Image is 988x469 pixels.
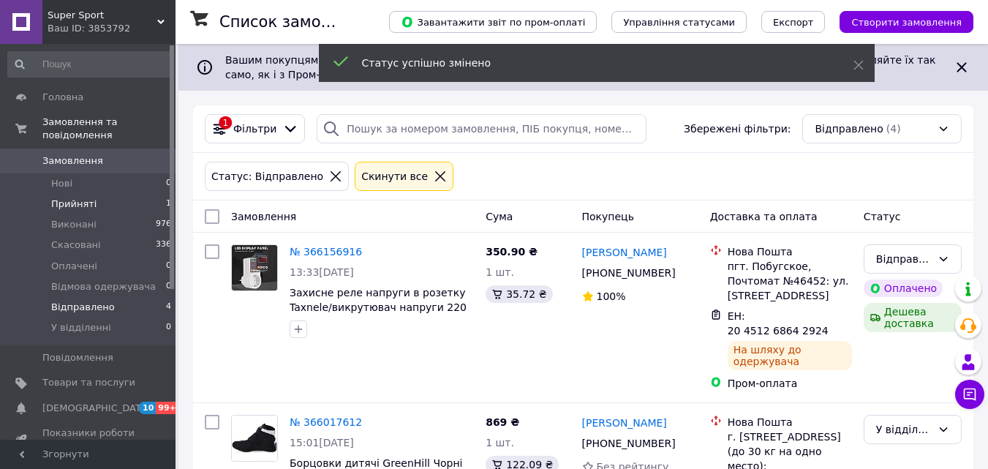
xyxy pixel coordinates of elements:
[389,11,597,33] button: Завантажити звіт по пром-оплаті
[232,416,277,461] img: Фото товару
[851,17,962,28] span: Створити замовлення
[51,218,97,231] span: Виконані
[579,433,679,454] div: [PHONE_NUMBER]
[290,437,354,449] span: 15:01[DATE]
[876,421,932,438] div: У відділенні
[51,260,97,273] span: Оплачені
[219,13,368,31] h1: Список замовлень
[728,376,852,391] div: Пром-оплата
[231,415,278,462] a: Фото товару
[166,260,171,273] span: 0
[486,437,514,449] span: 1 шт.
[486,211,513,222] span: Cума
[166,198,171,211] span: 1
[231,244,278,291] a: Фото товару
[290,287,467,328] a: Захисне реле напруги в розетку Taxnele/викрутювач напруги 220 В з LCD-дисплеєм
[42,154,103,168] span: Замовлення
[166,177,171,190] span: 0
[486,266,514,278] span: 1 шт.
[840,11,973,33] button: Створити замовлення
[51,177,72,190] span: Нові
[42,91,83,104] span: Головна
[864,303,962,332] div: Дешева доставка
[728,244,852,259] div: Нова Пошта
[362,56,817,70] div: Статус успішно змінено
[51,198,97,211] span: Прийняті
[290,416,362,428] a: № 366017612
[51,280,156,293] span: Відмова одержувача
[166,301,171,314] span: 4
[208,168,326,184] div: Статус: Відправлено
[156,218,171,231] span: 976
[317,114,646,143] input: Пошук за номером замовлення, ПІБ покупця, номером телефону, Email, номером накладної
[166,321,171,334] span: 0
[876,251,932,267] div: Відправлено
[864,211,901,222] span: Статус
[773,17,814,28] span: Експорт
[761,11,826,33] button: Експорт
[156,239,171,252] span: 336
[486,285,552,303] div: 35.72 ₴
[623,17,735,28] span: Управління статусами
[48,22,176,35] div: Ваш ID: 3853792
[231,211,296,222] span: Замовлення
[51,239,101,252] span: Скасовані
[582,211,634,222] span: Покупець
[139,402,156,414] span: 10
[290,246,362,258] a: № 366156916
[710,211,818,222] span: Доставка та оплата
[233,121,276,136] span: Фільтри
[7,51,173,78] input: Пошук
[358,168,431,184] div: Cкинути все
[156,402,180,414] span: 99+
[579,263,679,283] div: [PHONE_NUMBER]
[582,245,667,260] a: [PERSON_NAME]
[42,351,113,364] span: Повідомлення
[684,121,791,136] span: Збережені фільтри:
[51,301,115,314] span: Відправлено
[815,121,883,136] span: Відправлено
[232,245,277,290] img: Фото товару
[728,310,829,337] span: ЕН: 20 4512 6864 2924
[42,376,135,389] span: Товари та послуги
[864,279,943,297] div: Оплачено
[401,15,585,29] span: Завантажити звіт по пром-оплаті
[42,427,135,453] span: Показники роботи компанії
[486,246,538,258] span: 350.90 ₴
[597,290,626,302] span: 100%
[955,380,984,409] button: Чат з покупцем
[728,415,852,429] div: Нова Пошта
[51,321,111,334] span: У відділенні
[582,416,667,430] a: [PERSON_NAME]
[42,116,176,142] span: Замовлення та повідомлення
[290,266,354,278] span: 13:33[DATE]
[42,402,151,415] span: [DEMOGRAPHIC_DATA]
[166,280,171,293] span: 0
[886,123,901,135] span: (4)
[48,9,157,22] span: Super Sport
[486,416,519,428] span: 869 ₴
[825,15,973,27] a: Створити замовлення
[611,11,747,33] button: Управління статусами
[728,259,852,303] div: пгт. Побугское, Почтомат №46452: ул. [STREET_ADDRESS]
[225,54,935,80] span: Вашим покупцям доступна опція «Оплатити частинами від Rozetka» на 2 платежі. Отримуйте нові замов...
[728,341,852,370] div: На шляху до одержувача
